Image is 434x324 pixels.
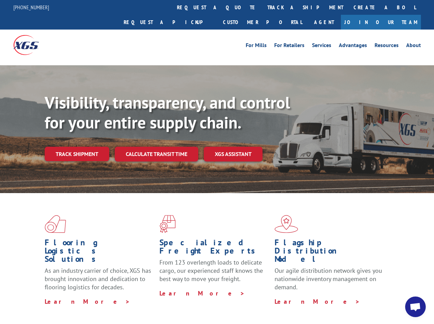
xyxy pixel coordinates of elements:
a: Services [312,43,331,50]
a: Customer Portal [218,15,307,30]
a: For Mills [246,43,267,50]
a: Advantages [339,43,367,50]
a: Track shipment [45,147,109,161]
a: Resources [375,43,399,50]
img: xgs-icon-focused-on-flooring-red [159,215,176,233]
img: xgs-icon-total-supply-chain-intelligence-red [45,215,66,233]
span: Our agile distribution network gives you nationwide inventory management on demand. [275,267,382,291]
a: Learn More > [45,298,130,305]
a: Learn More > [159,289,245,297]
a: Learn More > [275,298,360,305]
h1: Flagship Distribution Model [275,238,384,267]
a: [PHONE_NUMBER] [13,4,49,11]
a: Join Our Team [341,15,421,30]
h1: Specialized Freight Experts [159,238,269,258]
b: Visibility, transparency, and control for your entire supply chain. [45,92,290,133]
img: xgs-icon-flagship-distribution-model-red [275,215,298,233]
h1: Flooring Logistics Solutions [45,238,154,267]
p: From 123 overlength loads to delicate cargo, our experienced staff knows the best way to move you... [159,258,269,289]
span: As an industry carrier of choice, XGS has brought innovation and dedication to flooring logistics... [45,267,151,291]
div: Open chat [405,297,426,317]
a: Calculate transit time [115,147,198,161]
a: Agent [307,15,341,30]
a: About [406,43,421,50]
a: Request a pickup [119,15,218,30]
a: For Retailers [274,43,304,50]
a: XGS ASSISTANT [204,147,263,161]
